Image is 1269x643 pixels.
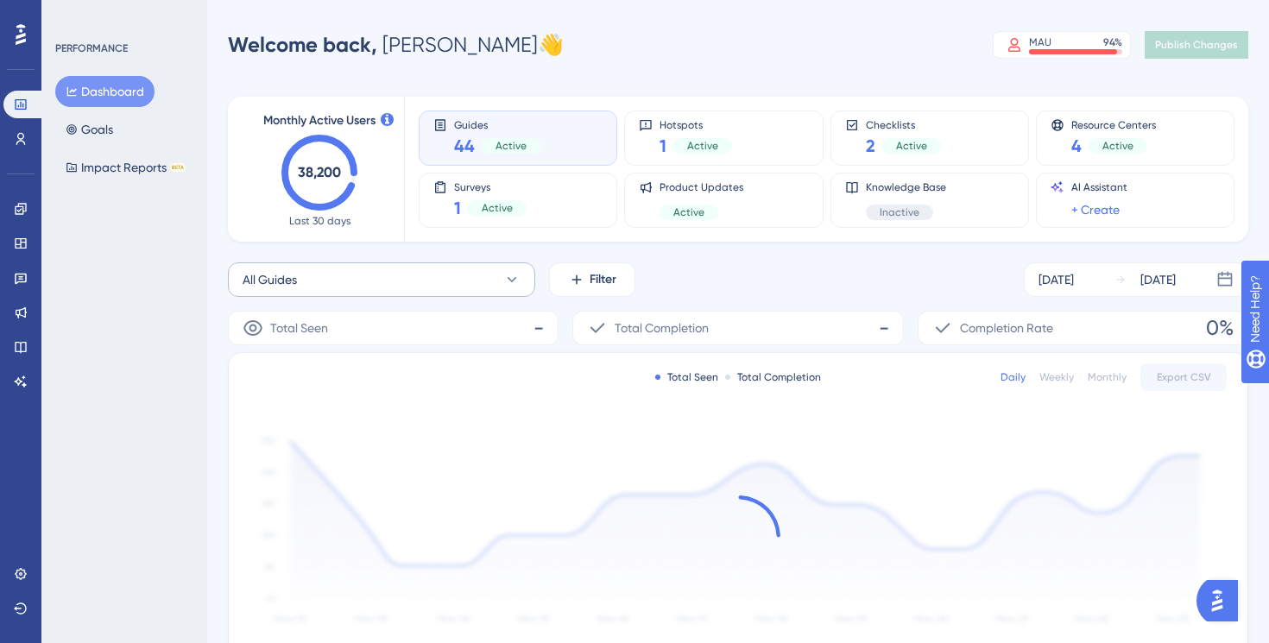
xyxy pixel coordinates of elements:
[55,114,123,145] button: Goals
[228,31,564,59] div: [PERSON_NAME] 👋
[725,370,821,384] div: Total Completion
[1071,134,1082,158] span: 4
[879,314,889,342] span: -
[866,180,946,194] span: Knowledge Base
[228,262,535,297] button: All Guides
[55,76,155,107] button: Dashboard
[496,139,527,153] span: Active
[454,118,540,130] span: Guides
[590,269,616,290] span: Filter
[1157,370,1211,384] span: Export CSV
[1071,118,1156,130] span: Resource Centers
[454,180,527,192] span: Surveys
[1071,199,1120,220] a: + Create
[655,370,718,384] div: Total Seen
[1103,35,1122,49] div: 94 %
[1140,269,1176,290] div: [DATE]
[1039,269,1074,290] div: [DATE]
[289,214,350,228] span: Last 30 days
[263,110,376,131] span: Monthly Active Users
[549,262,635,297] button: Filter
[1206,314,1234,342] span: 0%
[55,41,128,55] div: PERFORMANCE
[1196,575,1248,627] iframe: UserGuiding AI Assistant Launcher
[270,318,328,338] span: Total Seen
[660,134,666,158] span: 1
[243,269,297,290] span: All Guides
[533,314,544,342] span: -
[960,318,1053,338] span: Completion Rate
[866,134,875,158] span: 2
[298,164,341,180] text: 38,200
[660,180,743,194] span: Product Updates
[1145,31,1248,59] button: Publish Changes
[1001,370,1026,384] div: Daily
[1102,139,1133,153] span: Active
[880,205,919,219] span: Inactive
[482,201,513,215] span: Active
[228,32,377,57] span: Welcome back,
[41,4,108,25] span: Need Help?
[454,196,461,220] span: 1
[687,139,718,153] span: Active
[896,139,927,153] span: Active
[1071,180,1127,194] span: AI Assistant
[1039,370,1074,384] div: Weekly
[1088,370,1127,384] div: Monthly
[673,205,704,219] span: Active
[170,163,186,172] div: BETA
[1029,35,1051,49] div: MAU
[1140,363,1227,391] button: Export CSV
[454,134,475,158] span: 44
[1155,38,1238,52] span: Publish Changes
[615,318,709,338] span: Total Completion
[660,118,732,130] span: Hotspots
[55,152,196,183] button: Impact ReportsBETA
[866,118,941,130] span: Checklists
